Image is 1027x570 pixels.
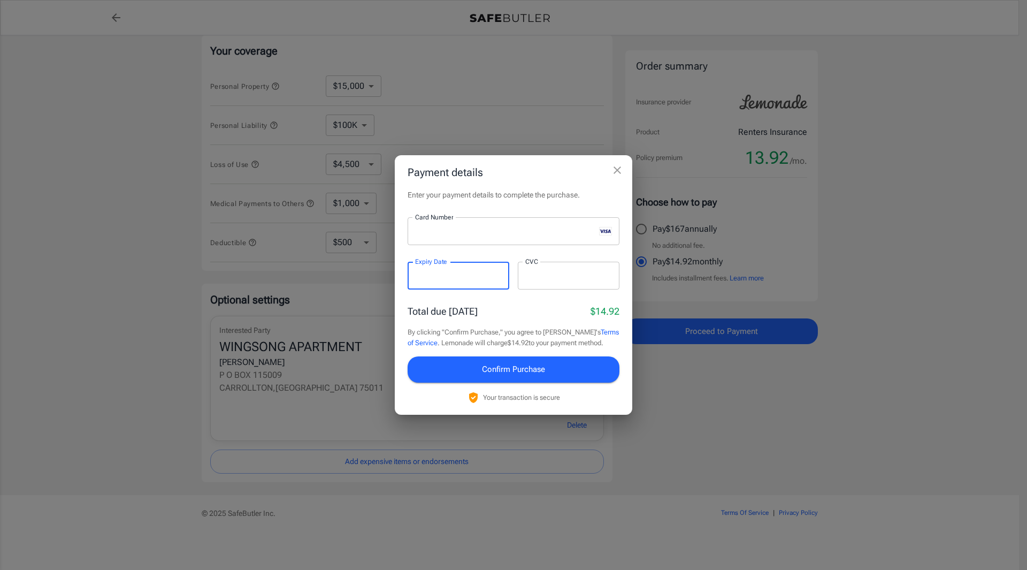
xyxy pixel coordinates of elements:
[408,304,478,318] p: Total due [DATE]
[415,212,453,222] label: Card Number
[482,362,545,376] span: Confirm Purchase
[525,271,612,281] iframe: Secure CVC input frame
[408,189,619,200] p: Enter your payment details to complete the purchase.
[599,227,612,235] svg: visa
[395,155,632,189] h2: Payment details
[415,226,595,237] iframe: Secure card number input frame
[483,392,560,402] p: Your transaction is secure
[408,327,619,348] p: By clicking "Confirm Purchase," you agree to [PERSON_NAME]'s . Lemonade will charge $14.92 to you...
[607,159,628,181] button: close
[525,257,538,266] label: CVC
[408,328,619,347] a: Terms of Service
[408,356,619,382] button: Confirm Purchase
[591,304,619,318] p: $14.92
[415,257,447,266] label: Expiry Date
[415,271,502,281] iframe: Secure expiration date input frame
